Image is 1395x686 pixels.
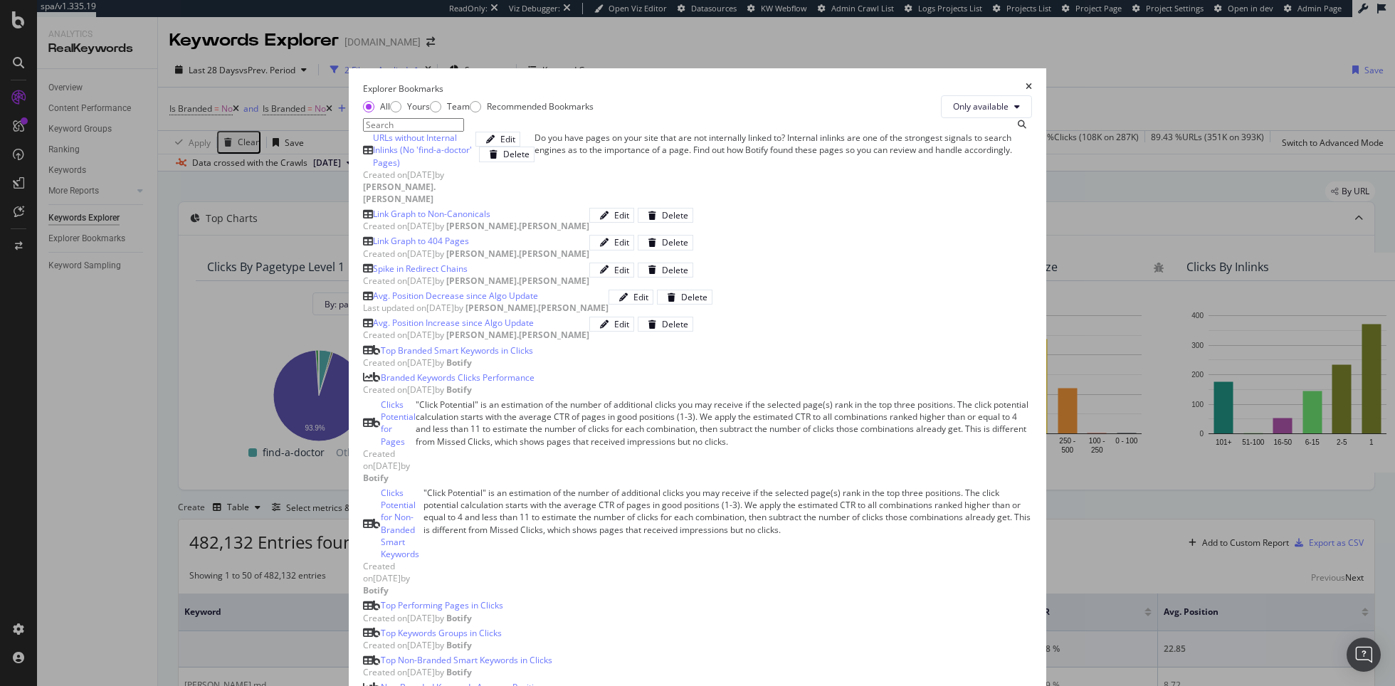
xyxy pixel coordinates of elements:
[681,291,707,303] div: Delete
[589,235,634,250] button: Edit
[363,384,472,396] span: Created on [DATE] by
[380,100,390,112] div: All
[662,264,688,276] div: Delete
[446,612,472,624] b: Botify
[638,263,693,278] button: Delete
[662,318,688,330] div: Delete
[363,666,472,678] span: Created on [DATE] by
[633,291,648,303] div: Edit
[446,639,472,651] b: Botify
[373,290,538,302] div: Avg. Position Decrease since Algo Update
[589,317,634,332] button: Edit
[941,95,1032,118] button: Only available
[638,208,693,223] button: Delete
[381,344,533,357] div: Top Branded Smart Keywords in Clicks
[381,654,552,666] div: Top Non-Branded Smart Keywords in Clicks
[390,100,430,112] div: Yours
[657,290,712,305] button: Delete
[500,133,515,145] div: Edit
[614,264,629,276] div: Edit
[503,148,530,160] div: Delete
[363,472,389,484] b: Botify
[465,302,609,314] b: [PERSON_NAME].[PERSON_NAME]
[363,329,589,341] span: Created on [DATE] by
[614,209,629,221] div: Edit
[363,448,410,484] span: Created on [DATE] by
[446,329,589,341] b: [PERSON_NAME].[PERSON_NAME]
[487,100,594,112] div: Recommended Bookmarks
[423,487,1032,599] div: "Click Potential" is an estimation of the number of additional clicks you may receive if the sele...
[446,220,589,232] b: [PERSON_NAME].[PERSON_NAME]
[614,318,629,330] div: Edit
[363,181,436,205] b: [PERSON_NAME].[PERSON_NAME]
[373,235,469,247] div: Link Graph to 404 Pages
[381,599,503,611] div: Top Performing Pages in Clicks
[363,584,389,596] b: Botify
[363,612,472,624] span: Created on [DATE] by
[1026,83,1032,95] div: times
[609,290,653,305] button: Edit
[363,639,472,651] span: Created on [DATE] by
[363,169,444,205] span: Created on [DATE] by
[363,220,589,232] span: Created on [DATE] by
[662,236,688,248] div: Delete
[430,100,470,112] div: Team
[373,208,490,220] div: Link Graph to Non-Canonicals
[363,118,464,132] input: Search
[446,384,472,396] b: Botify
[535,132,1032,208] div: Do you have pages on your site that are not internally linked to? Internal inlinks are one of the...
[373,263,468,275] div: Spike in Redirect Chains
[638,235,693,250] button: Delete
[381,399,416,448] div: Clicks Potential for Pages
[662,209,688,221] div: Delete
[446,357,472,369] b: Botify
[479,147,535,162] button: Delete
[446,666,472,678] b: Botify
[373,317,534,329] div: Avg. Position Increase since Algo Update
[1347,638,1381,672] div: Open Intercom Messenger
[470,100,594,112] div: Recommended Bookmarks
[416,399,1032,487] div: "Click Potential" is an estimation of the number of additional clicks you may receive if the sele...
[446,248,589,260] b: [PERSON_NAME].[PERSON_NAME]
[407,100,430,112] div: Yours
[363,357,472,369] span: Created on [DATE] by
[381,627,502,639] div: Top Keywords Groups in Clicks
[363,275,589,287] span: Created on [DATE] by
[475,132,520,147] button: Edit
[614,236,629,248] div: Edit
[381,371,535,384] div: Branded Keywords Clicks Performance
[446,275,589,287] b: [PERSON_NAME].[PERSON_NAME]
[381,487,423,560] div: Clicks Potential for Non-Branded Smart Keywords
[363,560,410,596] span: Created on [DATE] by
[363,248,589,260] span: Created on [DATE] by
[363,83,443,95] div: Explorer Bookmarks
[363,302,609,314] span: Last updated on [DATE] by
[953,100,1009,112] span: Only available
[363,100,390,112] div: All
[373,132,475,168] div: URLs without Internal Inlinks (No 'find-a-doctor' Pages)
[638,317,693,332] button: Delete
[589,208,634,223] button: Edit
[589,263,634,278] button: Edit
[447,100,470,112] div: Team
